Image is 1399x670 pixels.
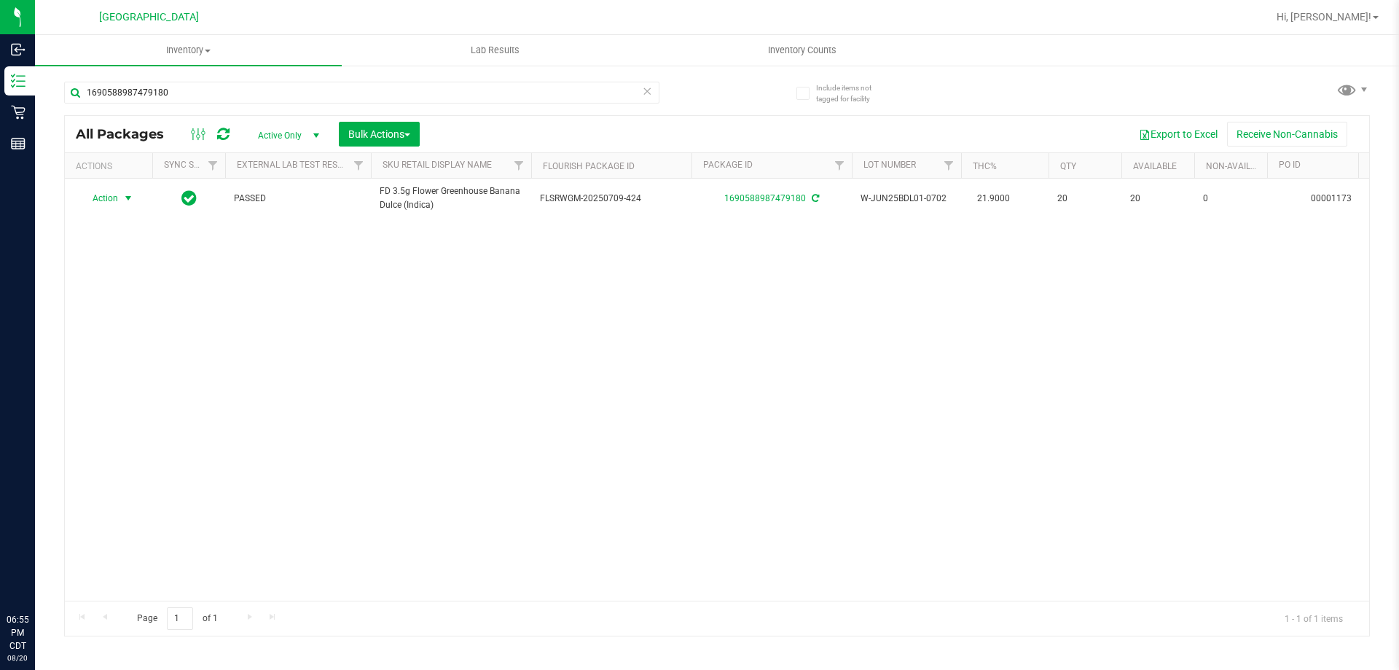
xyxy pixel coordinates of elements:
[35,44,342,57] span: Inventory
[1206,161,1271,171] a: Non-Available
[64,82,659,104] input: Search Package ID, Item Name, SKU, Lot or Part Number...
[181,188,197,209] span: In Sync
[167,607,193,630] input: 1
[1311,193,1352,203] a: 00001173
[1279,160,1301,170] a: PO ID
[748,44,856,57] span: Inventory Counts
[11,105,26,120] inline-svg: Retail
[119,188,138,209] span: select
[863,160,916,170] a: Lot Number
[35,35,342,66] a: Inventory
[99,11,199,23] span: [GEOGRAPHIC_DATA]
[973,161,997,171] a: THC%
[1130,192,1186,206] span: 20
[43,551,60,569] iframe: Resource center unread badge
[810,193,819,203] span: Sync from Compliance System
[15,553,58,597] iframe: Resource center
[7,653,28,663] p: 08/20
[1133,161,1177,171] a: Available
[540,192,683,206] span: FLSRWGM-20250709-424
[1277,11,1371,23] span: Hi, [PERSON_NAME]!
[816,82,889,104] span: Include items not tagged for facility
[1060,161,1076,171] a: Qty
[507,153,531,178] a: Filter
[451,44,539,57] span: Lab Results
[11,136,26,151] inline-svg: Reports
[1203,192,1258,206] span: 0
[125,607,230,630] span: Page of 1
[703,160,753,170] a: Package ID
[76,161,146,171] div: Actions
[7,613,28,653] p: 06:55 PM CDT
[347,153,371,178] a: Filter
[348,128,410,140] span: Bulk Actions
[1227,122,1347,147] button: Receive Non-Cannabis
[1057,192,1113,206] span: 20
[11,74,26,88] inline-svg: Inventory
[380,184,522,212] span: FD 3.5g Flower Greenhouse Banana Dulce (Indica)
[383,160,492,170] a: Sku Retail Display Name
[237,160,351,170] a: External Lab Test Result
[76,126,179,142] span: All Packages
[970,188,1017,209] span: 21.9000
[648,35,955,66] a: Inventory Counts
[79,188,119,209] span: Action
[342,35,648,66] a: Lab Results
[1273,607,1355,629] span: 1 - 1 of 1 items
[11,42,26,57] inline-svg: Inbound
[724,193,806,203] a: 1690588987479180
[543,161,635,171] a: Flourish Package ID
[201,153,225,178] a: Filter
[828,153,852,178] a: Filter
[861,192,952,206] span: W-JUN25BDL01-0702
[234,192,362,206] span: PASSED
[339,122,420,147] button: Bulk Actions
[1129,122,1227,147] button: Export to Excel
[937,153,961,178] a: Filter
[164,160,220,170] a: Sync Status
[642,82,652,101] span: Clear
